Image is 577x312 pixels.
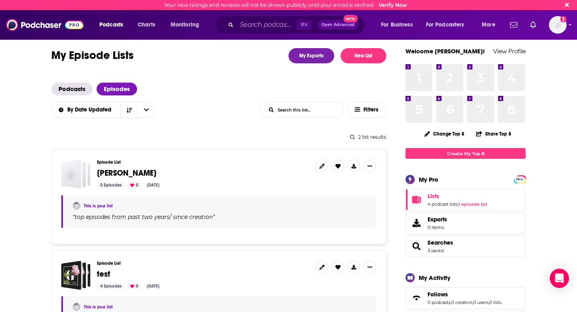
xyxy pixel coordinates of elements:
span: By Date Updated [67,107,114,113]
button: Share Top 8 [476,126,512,142]
span: 0 items [428,225,447,230]
span: , [472,300,473,305]
div: My Pro [419,176,438,183]
a: test [61,261,91,290]
span: Searches [406,235,526,257]
a: PRO [515,176,525,182]
a: Lists [428,192,488,200]
div: Open Intercom Messenger [550,269,569,288]
a: 0 creators [451,300,472,305]
span: " " [73,213,215,221]
span: Lists [406,189,526,211]
h3: Episode List [97,160,309,165]
span: top episodes from past two years/ since creation [75,213,213,221]
button: Show More Button [347,261,360,274]
a: Create My Top 8 [406,148,526,159]
a: [PERSON_NAME] [97,169,156,178]
span: For Business [381,19,413,30]
span: Filters [363,107,379,113]
span: Exports [428,216,447,223]
div: Search podcasts, credits, & more... [222,16,373,34]
span: Podcasts [99,19,123,30]
a: test [97,270,110,279]
a: 4 podcast lists [428,201,458,207]
button: open menu [137,102,154,118]
img: JJ O'Malley [73,202,81,210]
img: Podchaser - Follow, Share and Rate Podcasts [6,17,83,32]
a: View Profile [493,47,526,55]
a: Charts [133,18,160,31]
span: Searches [428,239,453,246]
span: More [482,19,495,30]
a: My Exports [288,48,334,63]
div: 4 Episodes [97,283,125,290]
a: Episodes [97,83,137,95]
button: open menu [375,18,423,31]
a: 0 lists [489,300,501,305]
input: Search podcasts, credits, & more... [237,18,297,31]
a: This is your list [84,203,113,209]
a: 0 users [473,300,488,305]
button: open menu [421,18,476,31]
button: Show More Button [363,261,376,274]
a: This is your list [84,304,113,310]
span: Follows [428,291,448,298]
span: , [488,300,489,305]
a: Podcasts [51,83,93,95]
a: Follows [408,292,424,304]
img: User Profile [549,16,567,34]
span: Lists [428,192,439,200]
a: Lists [408,194,424,205]
button: open menu [476,18,505,31]
a: Searches [408,241,424,252]
span: Logged in as jjomalley [549,16,567,34]
button: Show More Button [363,160,376,172]
div: [DATE] [143,283,163,290]
a: Lisa Bevere [61,160,91,189]
button: Change Top 8 [420,129,469,139]
a: Exports [406,212,526,234]
a: 1 episode list [458,201,488,207]
button: Filters [348,102,386,118]
button: Open AdvancedNew [318,20,358,30]
div: My Activity [419,274,450,282]
div: 2 list results [51,134,386,140]
span: Follows [406,287,526,309]
button: Sort Direction [121,102,137,118]
span: Exports [408,217,424,229]
div: 5 Episodes [97,182,125,189]
span: [PERSON_NAME] [97,168,156,178]
span: test [97,269,110,279]
button: Show More Button [347,160,360,172]
a: 3 saved [428,248,444,253]
div: Your new ratings and reviews will not be shown publicly until your email is verified. [164,2,407,8]
img: JJ O'Malley [73,303,81,311]
h3: Episode List [97,261,309,266]
span: , [450,300,451,305]
h1: My Episode Lists [51,48,134,63]
div: [DATE] [143,182,163,189]
span: ⌘ K [297,20,311,30]
button: Show profile menu [549,16,567,34]
a: Show notifications dropdown [527,18,539,32]
div: 0 [127,283,141,290]
span: Open Advanced [321,23,355,27]
span: Charts [138,19,155,30]
a: Follows [428,291,501,298]
a: 0 podcasts [428,300,450,305]
svg: Email not verified [560,16,567,22]
a: Show notifications dropdown [507,18,521,32]
a: Verify Now [379,2,407,8]
a: Welcome [PERSON_NAME]! [406,47,485,55]
span: For Podcasters [426,19,464,30]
